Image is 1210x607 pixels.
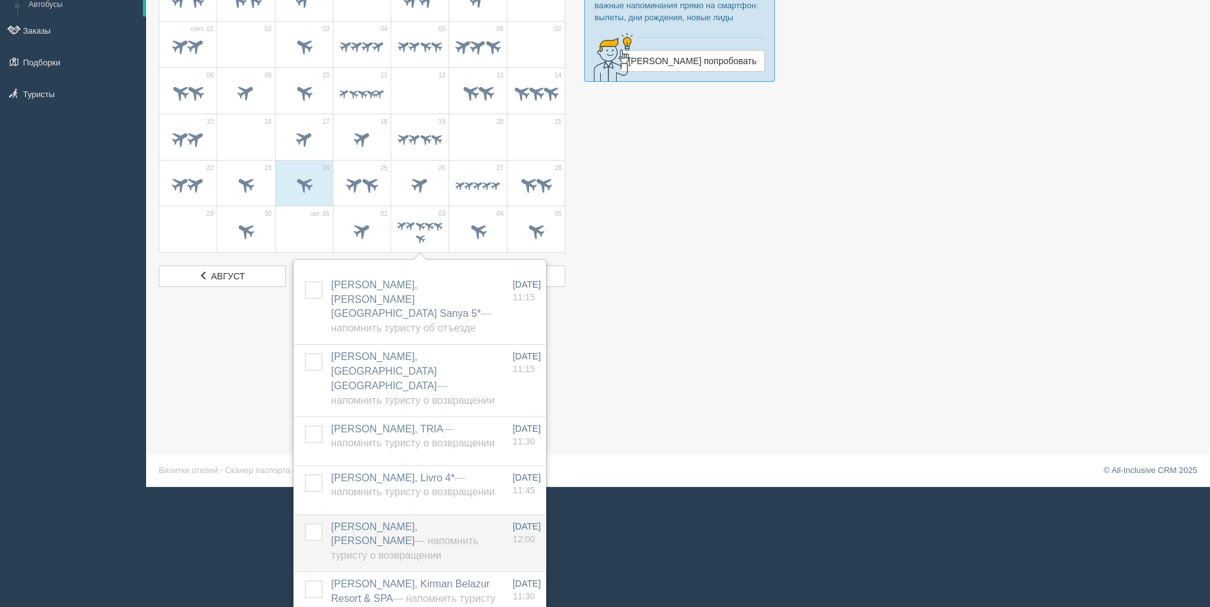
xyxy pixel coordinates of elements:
[513,436,535,446] span: 11:30
[331,279,491,334] a: [PERSON_NAME], [PERSON_NAME][GEOGRAPHIC_DATA] Sanya 5*— Напомнить туристу об отъезде
[513,351,541,361] span: [DATE]
[497,71,504,80] span: 13
[513,278,541,303] a: [DATE] 11:15
[331,521,478,561] a: [PERSON_NAME], [PERSON_NAME]— Напомнить туристу о возвращении
[206,210,213,218] span: 29
[331,279,491,334] span: [PERSON_NAME], [PERSON_NAME][GEOGRAPHIC_DATA] Sanya 5*
[159,265,286,287] a: август
[380,164,387,173] span: 25
[555,117,561,126] span: 21
[555,210,561,218] span: 05
[225,465,290,475] a: Сканер паспорта
[323,71,330,80] span: 10
[513,424,541,434] span: [DATE]
[438,164,445,173] span: 26
[513,534,535,544] span: 12:00
[555,164,561,173] span: 28
[380,25,387,34] span: 04
[513,292,535,302] span: 11:15
[585,32,636,83] img: creative-idea-2907357.png
[206,71,213,80] span: 08
[159,465,218,475] a: Визитки отелей
[620,50,765,72] a: [PERSON_NAME] попробовать
[206,117,213,126] span: 15
[513,279,541,290] span: [DATE]
[331,472,495,498] span: [PERSON_NAME], Livro 4*
[513,422,541,448] a: [DATE] 11:30
[438,210,445,218] span: 03
[331,472,495,498] a: [PERSON_NAME], Livro 4*— Напомнить туристу о возвращении
[331,380,495,406] span: — Напомнить туристу о возвращении
[555,25,561,34] span: 07
[331,424,495,449] a: [PERSON_NAME], TRIA— Напомнить туристу о возвращении
[264,25,271,34] span: 02
[380,117,387,126] span: 18
[264,164,271,173] span: 23
[380,71,387,80] span: 11
[331,521,478,561] span: [PERSON_NAME], [PERSON_NAME]
[513,350,541,375] a: [DATE] 11:15
[497,25,504,34] span: 06
[497,117,504,126] span: 20
[220,465,223,475] span: ·
[323,25,330,34] span: 03
[206,164,213,173] span: 22
[513,578,541,589] span: [DATE]
[380,210,387,218] span: 02
[513,577,541,603] a: [DATE] 11:30
[331,351,495,406] span: [PERSON_NAME], [GEOGRAPHIC_DATA] [GEOGRAPHIC_DATA]
[513,520,541,545] a: [DATE] 12:00
[1103,465,1197,475] a: © All-Inclusive CRM 2025
[211,271,245,281] span: август
[497,210,504,218] span: 04
[438,71,445,80] span: 12
[323,164,330,173] span: 24
[513,521,541,531] span: [DATE]
[264,71,271,80] span: 09
[264,210,271,218] span: 30
[497,164,504,173] span: 27
[438,117,445,126] span: 19
[331,424,495,449] span: [PERSON_NAME], TRIA
[513,471,541,497] a: [DATE] 11:45
[311,210,330,218] span: окт. 01
[513,364,535,374] span: 11:15
[191,25,213,34] span: сент. 01
[331,351,495,406] a: [PERSON_NAME], [GEOGRAPHIC_DATA] [GEOGRAPHIC_DATA]— Напомнить туристу о возвращении
[323,117,330,126] span: 17
[438,25,445,34] span: 05
[555,71,561,80] span: 14
[264,117,271,126] span: 16
[513,472,541,483] span: [DATE]
[513,485,535,495] span: 11:45
[513,591,535,601] span: 11:30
